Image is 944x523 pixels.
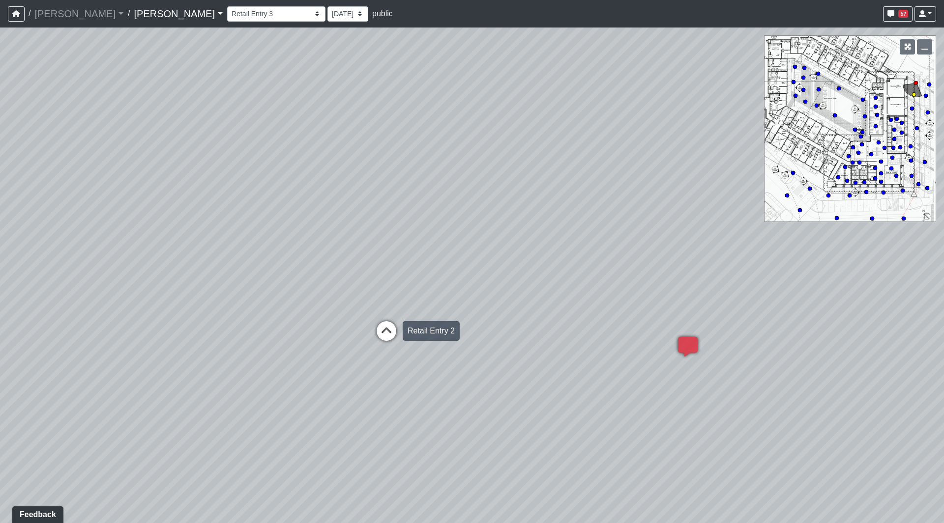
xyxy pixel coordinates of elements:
span: / [25,4,34,24]
span: / [124,4,134,24]
a: [PERSON_NAME] [134,4,223,24]
button: 57 [883,6,913,22]
span: public [372,9,393,18]
span: 57 [898,10,908,18]
a: [PERSON_NAME] [34,4,124,24]
iframe: Ybug feedback widget [7,503,65,523]
div: Retail Entry 2 [403,321,460,341]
